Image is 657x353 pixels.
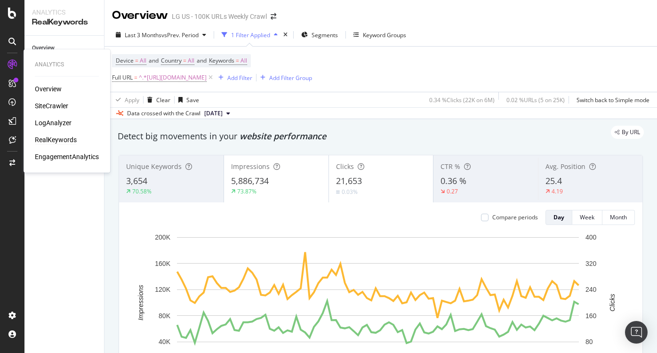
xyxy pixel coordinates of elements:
span: Impressions [231,162,270,171]
div: Switch back to Simple mode [577,96,649,104]
span: Device [116,56,134,64]
div: Add Filter Group [269,74,312,82]
div: Clear [156,96,170,104]
button: Add Filter [215,72,252,83]
button: Last 3 MonthsvsPrev. Period [112,27,210,42]
span: Avg. Position [545,162,585,171]
a: EngagementAnalytics [35,152,99,161]
text: 160 [585,312,597,320]
a: LogAnalyzer [35,118,72,128]
div: 73.87% [237,187,256,195]
div: legacy label [611,126,644,139]
span: Segments [312,31,338,39]
div: Week [580,213,594,221]
button: Week [572,210,602,225]
span: 0.36 % [441,175,466,186]
button: Add Filter Group [256,72,312,83]
button: Day [545,210,572,225]
div: 4.19 [552,187,563,195]
div: Add Filter [227,74,252,82]
text: 80 [585,338,593,345]
button: [DATE] [200,108,234,119]
span: Last 3 Months [125,31,161,39]
span: All [188,54,194,67]
div: Save [186,96,199,104]
span: 5,886,734 [231,175,269,186]
button: Switch back to Simple mode [573,92,649,107]
span: Unique Keywords [126,162,182,171]
span: and [197,56,207,64]
div: Keyword Groups [363,31,406,39]
button: 1 Filter Applied [218,27,281,42]
button: Clear [144,92,170,107]
text: 320 [585,260,597,267]
span: Keywords [209,56,234,64]
span: = [134,73,137,81]
span: 25.4 [545,175,562,186]
span: and [149,56,159,64]
span: 3,654 [126,175,147,186]
span: ^.*[URL][DOMAIN_NAME] [139,71,207,84]
div: 0.34 % Clicks ( 22K on 6M ) [429,96,495,104]
div: 1 Filter Applied [231,31,270,39]
span: Full URL [112,73,133,81]
div: 0.03% [342,188,358,196]
text: 80K [159,312,171,320]
text: 200K [155,233,170,241]
div: Data crossed with the Crawl [127,109,200,118]
div: arrow-right-arrow-left [271,13,276,20]
div: Analytics [32,8,96,17]
div: Overview [112,8,168,24]
span: All [140,54,146,67]
div: 70.58% [132,187,152,195]
text: 160K [155,260,170,267]
div: RealKeywords [32,17,96,28]
span: All [240,54,247,67]
div: Month [610,213,627,221]
a: Overview [32,43,97,53]
button: Apply [112,92,139,107]
div: Apply [125,96,139,104]
div: Overview [32,43,55,53]
span: 2025 Aug. 31st [204,109,223,118]
a: Overview [35,84,62,94]
span: = [135,56,138,64]
div: Open Intercom Messenger [625,321,648,344]
div: Day [553,213,564,221]
text: Clicks [609,294,616,311]
div: Analytics [35,61,99,69]
a: SiteCrawler [35,101,68,111]
div: times [281,30,289,40]
span: Clicks [336,162,354,171]
text: 240 [585,286,597,293]
span: = [183,56,186,64]
button: Keyword Groups [350,27,410,42]
div: 0.27 [447,187,458,195]
text: 400 [585,233,597,241]
span: CTR % [441,162,460,171]
span: vs Prev. Period [161,31,199,39]
span: = [236,56,239,64]
div: LG US - 100K URLs Weekly Crawl [172,12,267,21]
div: Compare periods [492,213,538,221]
text: 120K [155,286,170,293]
button: Save [175,92,199,107]
button: Month [602,210,635,225]
span: Country [161,56,182,64]
div: 0.02 % URLs ( 5 on 25K ) [506,96,565,104]
text: 40K [159,338,171,345]
img: Equal [336,191,340,193]
a: RealKeywords [35,135,77,144]
span: 21,653 [336,175,362,186]
text: Impressions [137,285,144,320]
span: By URL [622,129,640,135]
button: Segments [297,27,342,42]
